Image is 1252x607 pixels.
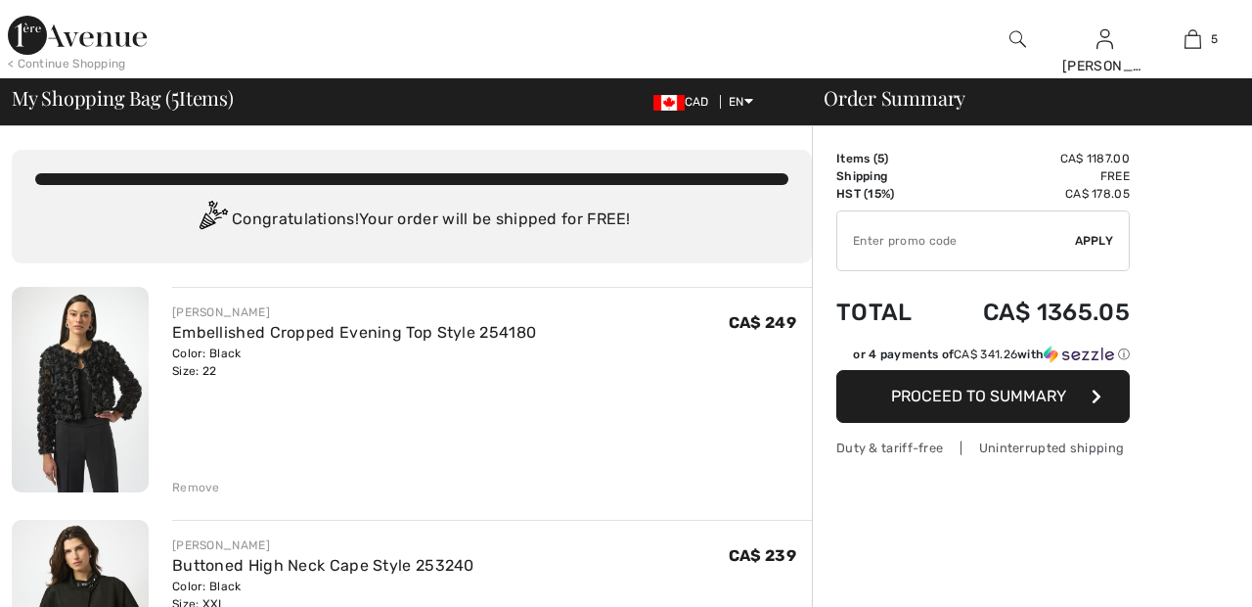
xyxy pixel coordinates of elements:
span: CA$ 341.26 [954,348,1017,361]
span: Apply [1075,232,1114,250]
span: CA$ 249 [729,313,796,332]
button: Proceed to Summary [836,370,1130,423]
span: 5 [1211,30,1218,48]
div: [PERSON_NAME] [172,303,536,321]
a: Embellished Cropped Evening Top Style 254180 [172,323,536,342]
img: My Info [1096,27,1113,51]
div: Duty & tariff-free | Uninterrupted shipping [836,439,1130,457]
img: search the website [1009,27,1026,51]
div: Order Summary [800,88,1240,108]
td: HST (15%) [836,185,936,203]
div: Congratulations! Your order will be shipped for FREE! [35,201,788,240]
img: Embellished Cropped Evening Top Style 254180 [12,287,149,492]
div: [PERSON_NAME] [172,537,474,554]
a: Sign In [1096,29,1113,48]
span: 5 [877,152,884,165]
span: Proceed to Summary [891,387,1066,405]
span: 5 [171,83,179,109]
div: or 4 payments of with [853,346,1130,363]
div: [PERSON_NAME] [1062,56,1148,76]
span: EN [729,95,753,109]
img: My Bag [1185,27,1201,51]
td: CA$ 1365.05 [936,279,1130,346]
td: CA$ 178.05 [936,185,1130,203]
img: 1ère Avenue [8,16,147,55]
img: Sezzle [1044,346,1114,363]
div: Color: Black Size: 22 [172,345,536,380]
a: 5 [1149,27,1235,51]
a: Buttoned High Neck Cape Style 253240 [172,556,474,575]
span: CA$ 239 [729,546,796,565]
span: CAD [653,95,717,109]
span: My Shopping Bag ( Items) [12,88,234,108]
input: Promo code [837,211,1075,270]
div: or 4 payments ofCA$ 341.26withSezzle Click to learn more about Sezzle [836,346,1130,370]
td: Items ( ) [836,150,936,167]
div: Remove [172,479,220,496]
div: < Continue Shopping [8,55,126,72]
td: Shipping [836,167,936,185]
td: CA$ 1187.00 [936,150,1130,167]
td: Total [836,279,936,346]
td: Free [936,167,1130,185]
img: Congratulation2.svg [193,201,232,240]
img: Canadian Dollar [653,95,685,111]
